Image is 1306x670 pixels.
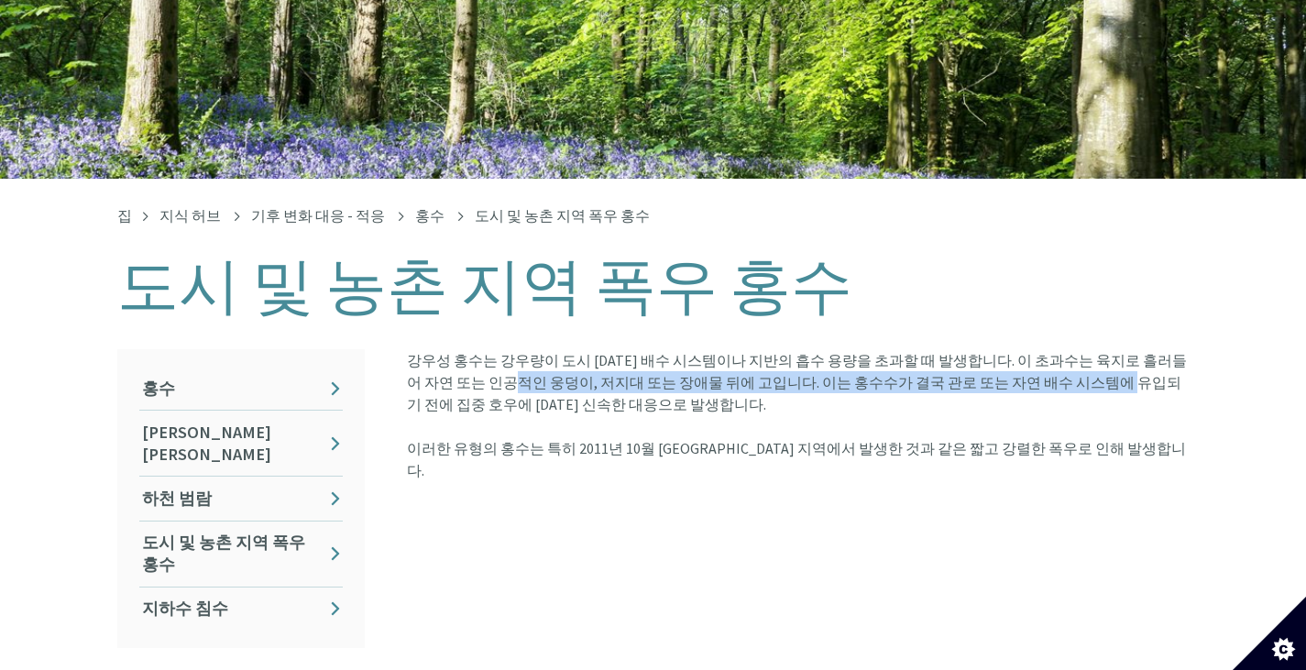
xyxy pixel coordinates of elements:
[142,532,305,575] font: 도시 및 농촌 지역 폭우 홍수
[475,206,650,225] font: 도시 및 농촌 지역 폭우 홍수
[415,206,444,225] a: 홍수
[1233,597,1306,670] button: 쿠키 기본 설정 설정
[142,488,212,509] font: 하천 범람
[117,206,132,225] a: 집
[117,247,852,324] font: 도시 및 농촌 지역 폭우 홍수
[407,351,1187,413] font: 강우성 홍수는 강우량이 도시 [DATE] 배수 시스템이나 지반의 흡수 용량을 초과할 때 발생합니다. 이 초과수는 육지로 흘러들어 자연 또는 인공적인 웅덩이, 저지대 또는 장애...
[159,206,221,225] a: 지식 허브
[139,411,343,476] a: [PERSON_NAME] [PERSON_NAME]
[142,422,271,465] font: [PERSON_NAME] [PERSON_NAME]
[407,439,1186,479] font: 이러한 유형의 홍수는 특히 2011년 10월 [GEOGRAPHIC_DATA] 지역에서 발생한 것과 같은 짧고 강렬한 폭우로 인해 발생합니다.
[139,522,343,587] a: 도시 및 농촌 지역 폭우 홍수
[142,598,228,619] font: 지하수 침수
[142,378,175,399] font: 홍수
[139,477,343,520] a: 하천 범람
[139,367,343,410] a: 홍수
[251,206,385,225] a: 기후 변화 대응 - 적응
[139,588,343,631] a: 지하수 침수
